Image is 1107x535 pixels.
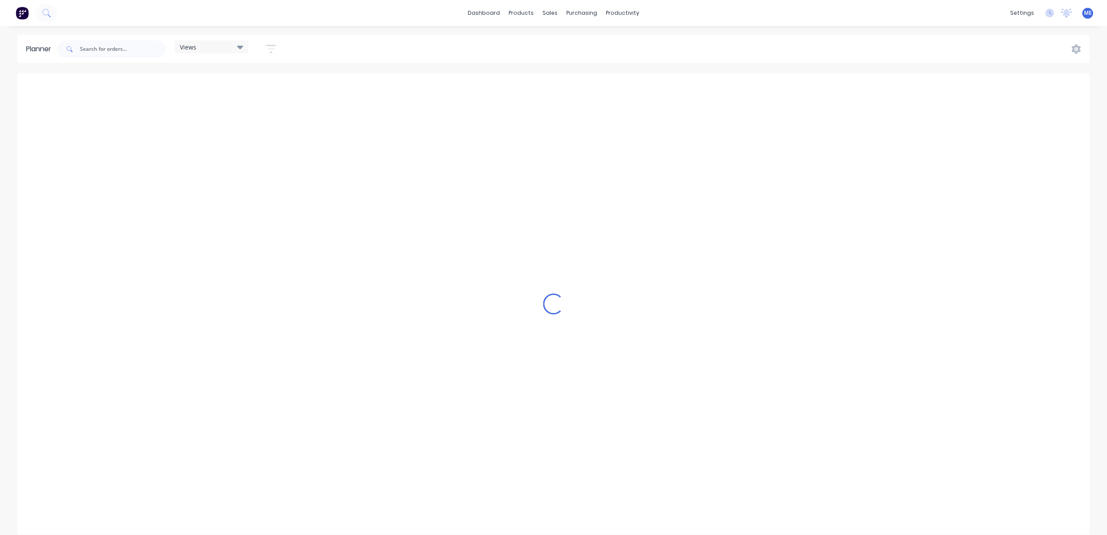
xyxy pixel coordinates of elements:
div: sales [538,7,562,20]
div: purchasing [562,7,601,20]
span: ME [1084,9,1092,17]
img: Factory [16,7,29,20]
input: Search for orders... [80,40,166,58]
div: Planner [26,44,56,54]
div: productivity [601,7,644,20]
span: Views [180,43,196,52]
div: settings [1006,7,1038,20]
a: dashboard [463,7,504,20]
div: products [504,7,538,20]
